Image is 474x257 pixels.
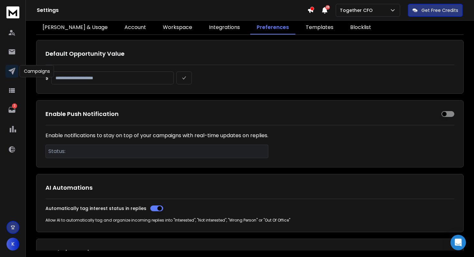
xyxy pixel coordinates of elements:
a: [PERSON_NAME] & Usage [36,21,114,34]
a: 2 [5,103,18,116]
img: logo [6,6,19,18]
button: K [6,238,19,251]
p: Allow AI to automatically tag and organize incoming replies into "Interested", "Not interested", ... [45,218,454,223]
label: Automatically tag interest status in replies [45,206,146,211]
h1: Analytics Settings [45,248,454,257]
a: Templates [299,21,340,34]
h1: Default Opportunity Value [45,49,454,58]
a: Workspace [156,21,199,34]
p: 2 [12,103,17,109]
a: Account [118,21,153,34]
a: Integrations [202,21,246,34]
h3: Enable notifications to stay on top of your campaigns with real-time updates on replies. [45,132,268,139]
h1: AI Automations [45,183,454,192]
button: Get Free Credits [408,4,463,17]
p: Get Free Credits [421,7,458,14]
span: $ [45,74,49,82]
div: Campaigns [20,65,54,77]
a: Preferences [250,21,295,34]
a: Blocklist [344,21,378,34]
div: Open Intercom Messenger [450,235,466,250]
h1: Enable Push Notification [45,109,119,119]
p: Together CFO [340,7,375,14]
span: 29 [325,5,330,10]
h3: Status: [48,148,65,155]
h1: Settings [37,6,307,14]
